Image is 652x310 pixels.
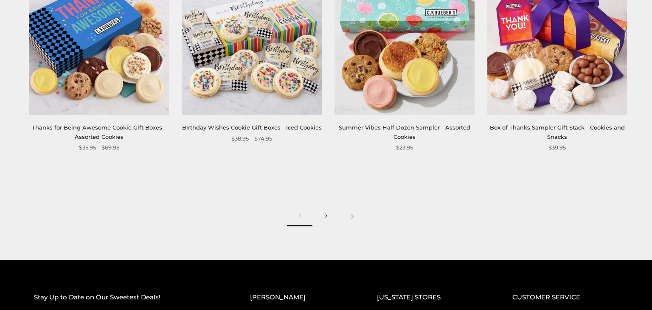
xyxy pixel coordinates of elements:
[79,143,119,152] span: $35.95 - $69.95
[548,143,566,152] span: $39.95
[34,292,216,303] h2: Stay Up to Date on Our Sweetest Deals!
[182,124,322,131] a: Birthday Wishes Cookie Gift Boxes - Iced Cookies
[312,207,339,226] a: 2
[512,292,618,303] h2: CUSTOMER SERVICE
[250,292,343,303] h2: [PERSON_NAME]
[287,207,312,226] span: 1
[32,124,166,140] a: Thanks for Being Awesome Cookie Gift Boxes - Assorted Cookies
[396,143,413,152] span: $23.95
[339,124,470,140] a: Summer Vibes Half Dozen Sampler - Assorted Cookies
[339,207,365,226] a: Next page
[377,292,478,303] h2: [US_STATE] STORES
[7,278,88,303] iframe: Sign Up via Text for Offers
[231,134,272,143] span: $38.95 - $74.95
[490,124,625,140] a: Box of Thanks Sampler Gift Stack - Cookies and Snacks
